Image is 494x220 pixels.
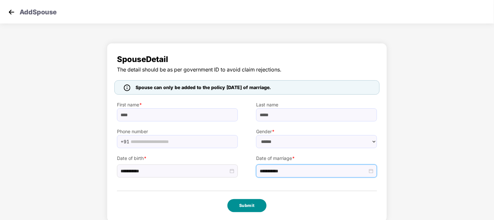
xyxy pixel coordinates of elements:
[256,155,377,162] label: Date of marriage
[256,128,377,135] label: Gender
[124,85,130,91] img: icon
[117,155,238,162] label: Date of birth
[256,101,377,108] label: Last name
[117,101,238,108] label: First name
[227,199,267,212] button: Submit
[117,53,377,66] span: Spouse Detail
[136,84,271,91] span: Spouse can only be added to the policy [DATE] of marriage.
[20,7,57,15] p: Add Spouse
[117,128,238,135] label: Phone number
[121,137,129,147] span: +91
[117,66,377,74] span: The detail should be as per government ID to avoid claim rejections.
[7,7,16,17] img: svg+xml;base64,PHN2ZyB4bWxucz0iaHR0cDovL3d3dy53My5vcmcvMjAwMC9zdmciIHdpZHRoPSIzMCIgaGVpZ2h0PSIzMC...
